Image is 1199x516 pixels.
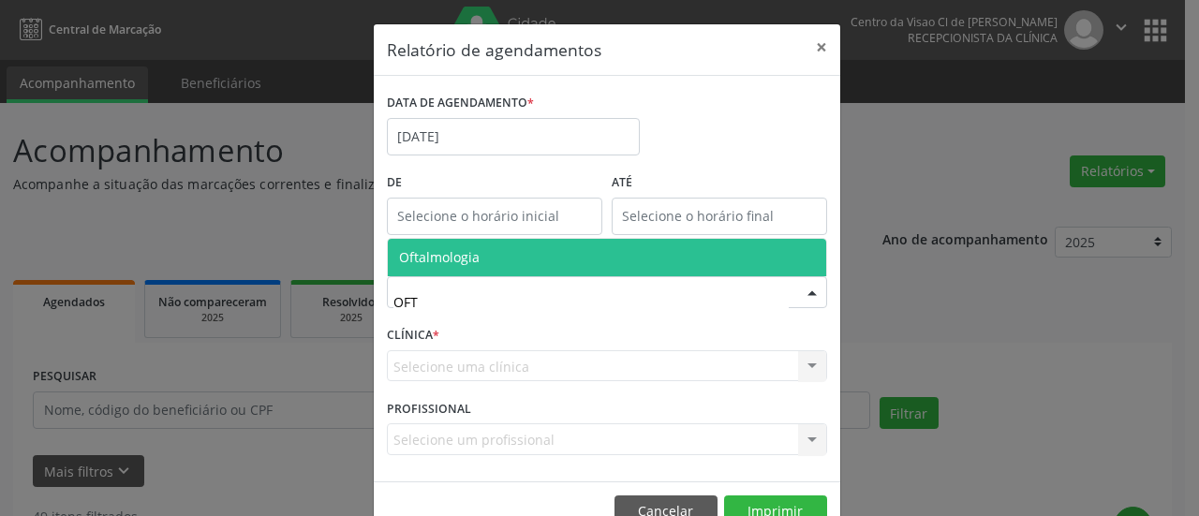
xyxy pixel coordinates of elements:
label: De [387,169,602,198]
label: ATÉ [612,169,827,198]
button: Close [803,24,840,70]
label: PROFISSIONAL [387,394,471,423]
input: Selecione uma data ou intervalo [387,118,640,155]
input: Seleciona uma especialidade [393,283,789,320]
label: CLÍNICA [387,321,439,350]
h5: Relatório de agendamentos [387,37,601,62]
span: Oftalmologia [399,248,480,266]
label: DATA DE AGENDAMENTO [387,89,534,118]
input: Selecione o horário final [612,198,827,235]
input: Selecione o horário inicial [387,198,602,235]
